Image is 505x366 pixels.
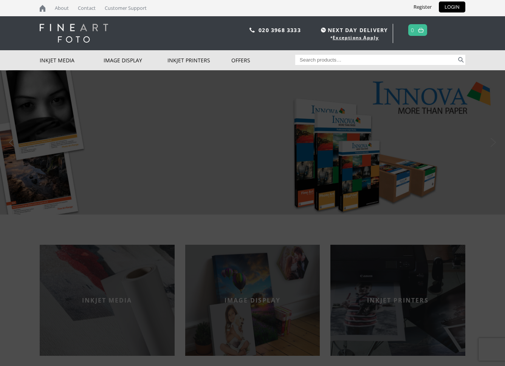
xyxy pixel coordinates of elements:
a: LOGIN [439,2,465,12]
img: time.svg [321,28,326,32]
a: Offers [231,50,295,70]
a: Image Display [104,50,167,70]
input: Search products… [295,55,457,65]
img: phone.svg [249,28,255,32]
button: Search [457,55,465,65]
img: basket.svg [418,28,424,32]
a: Exceptions Apply [333,34,379,41]
span: NEXT DAY DELIVERY [319,26,388,34]
img: logo-white.svg [40,24,108,43]
a: 020 3968 3333 [259,26,301,34]
a: Inkjet Printers [167,50,231,70]
a: Inkjet Media [40,50,104,70]
a: Register [408,2,437,12]
a: 0 [411,25,414,36]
